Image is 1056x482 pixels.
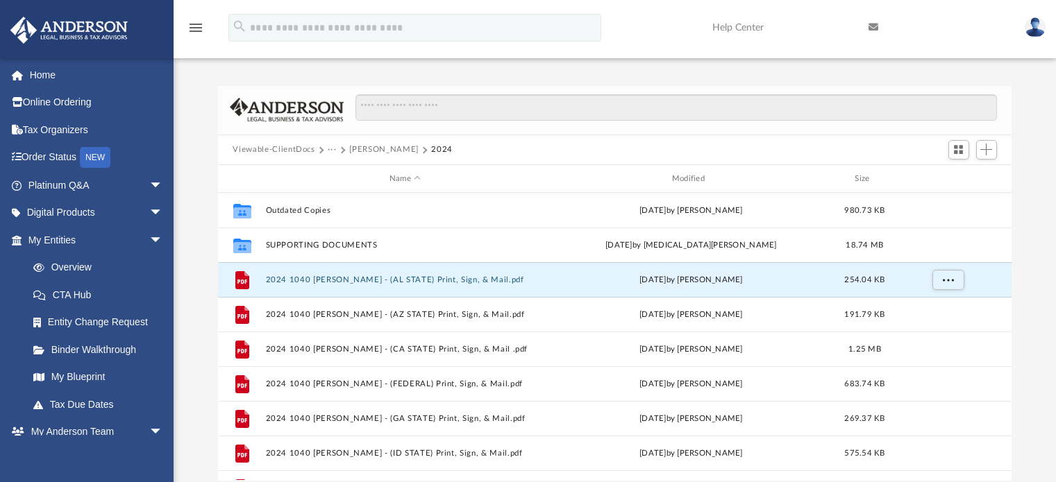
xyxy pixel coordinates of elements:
a: Digital Productsarrow_drop_down [10,199,184,227]
a: Overview [19,254,184,282]
div: Modified [551,173,830,185]
button: [PERSON_NAME] [349,144,418,156]
div: [DATE] by [MEDICAL_DATA][PERSON_NAME] [551,239,831,252]
button: Outdated Copies [265,206,545,215]
span: arrow_drop_down [149,171,177,200]
a: Binder Walkthrough [19,336,184,363]
div: [DATE] by [PERSON_NAME] [551,413,831,425]
div: [DATE] by [PERSON_NAME] [551,343,831,356]
button: 2024 1040 [PERSON_NAME] - (ID STATE) Print, Sign, & Mail.pdf [265,449,545,458]
span: 683.74 KB [844,380,885,388]
i: menu [187,19,204,36]
button: Viewable-ClientDocs [233,144,315,156]
img: User Pic [1025,17,1046,37]
a: Platinum Q&Aarrow_drop_down [10,171,184,199]
a: My Anderson Teamarrow_drop_down [10,418,177,446]
i: search [232,19,247,34]
a: My Entitiesarrow_drop_down [10,226,184,254]
div: grid [218,193,1012,480]
div: NEW [80,147,110,168]
button: 2024 1040 [PERSON_NAME] - (AL STATE) Print, Sign, & Mail.pdf [265,275,545,284]
span: 18.74 MB [846,241,883,249]
div: Name [265,173,544,185]
button: 2024 [431,144,453,156]
img: Anderson Advisors Platinum Portal [6,17,132,44]
a: Tax Due Dates [19,390,184,418]
span: arrow_drop_down [149,418,177,447]
div: [DATE] by [PERSON_NAME] [551,378,831,390]
div: id [898,173,996,185]
span: 191.79 KB [844,311,885,318]
div: [DATE] by [PERSON_NAME] [551,205,831,217]
div: id [224,173,258,185]
button: More options [932,270,964,291]
span: 575.54 KB [844,449,885,457]
button: Add [976,140,997,160]
a: menu [187,26,204,36]
button: 2024 1040 [PERSON_NAME] - (AZ STATE) Print, Sign, & Mail.pdf [265,310,545,319]
span: 269.37 KB [844,415,885,422]
div: [DATE] by [PERSON_NAME] [551,274,831,286]
a: My Blueprint [19,363,177,391]
div: Size [837,173,892,185]
span: 254.04 KB [844,276,885,284]
button: SUPPORTING DOCUMENTS [265,241,545,250]
div: [DATE] by [PERSON_NAME] [551,309,831,321]
button: 2024 1040 [PERSON_NAME] - (GA STATE) Print, Sign, & Mail.pdf [265,414,545,423]
span: arrow_drop_down [149,226,177,255]
a: Online Ordering [10,89,184,117]
button: 2024 1040 [PERSON_NAME] - (FEDERAL) Print, Sign, & Mail.pdf [265,379,545,388]
a: Order StatusNEW [10,144,184,172]
a: Home [10,61,184,89]
div: [DATE] by [PERSON_NAME] [551,447,831,460]
a: CTA Hub [19,281,184,309]
a: Tax Organizers [10,116,184,144]
input: Search files and folders [355,94,996,121]
a: Entity Change Request [19,309,184,336]
span: arrow_drop_down [149,199,177,227]
span: 980.73 KB [844,207,885,214]
button: Switch to Grid View [948,140,969,160]
button: 2024 1040 [PERSON_NAME] - (CA STATE) Print, Sign, & Mail .pdf [265,345,545,354]
span: 1.25 MB [848,345,881,353]
button: ··· [328,144,337,156]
